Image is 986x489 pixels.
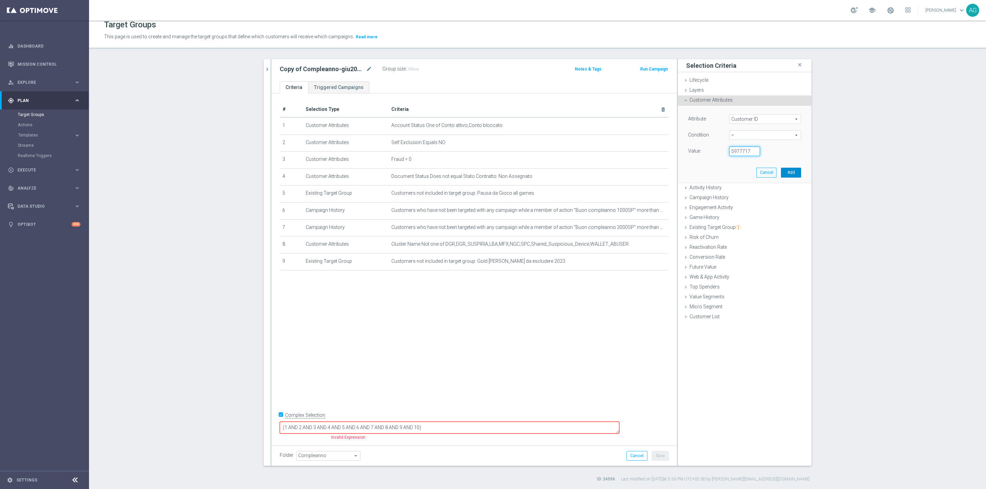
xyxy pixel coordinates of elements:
[8,185,81,191] button: track_changes Analyze keyboard_arrow_right
[285,412,325,419] label: Complex Selection
[690,97,733,103] span: Customer Attributes
[17,204,74,208] span: Data Studio
[303,117,389,134] td: Customer Attributes
[280,134,303,152] td: 2
[8,222,81,227] div: lightbulb Optibot +10
[303,253,389,270] td: Existing Target Group
[18,133,74,137] div: Templates
[72,222,80,227] div: +10
[18,133,67,137] span: Templates
[280,185,303,203] td: 5
[303,185,389,203] td: Existing Target Group
[958,7,965,14] span: keyboard_arrow_down
[690,224,741,230] span: Existing Target Group
[18,122,71,128] a: Actions
[264,66,270,73] i: chevron_right
[690,215,719,220] span: Game History
[74,185,80,191] i: keyboard_arrow_right
[303,219,389,236] td: Campaign History
[756,168,776,177] button: Cancel
[406,66,407,72] label: :
[7,477,13,483] i: settings
[8,204,81,209] button: Data Studio keyboard_arrow_right
[280,219,303,236] td: 7
[18,132,81,138] div: Templates keyboard_arrow_right
[17,55,80,73] a: Mission Control
[391,224,666,230] span: Customers who have not been targeted with any campaign while a member of action "Buon compleanno ...
[308,81,369,93] a: Triggered Campaigns
[74,203,80,209] i: keyboard_arrow_right
[690,234,719,240] span: Risk of Churn
[303,152,389,169] td: Customer Attributes
[652,451,669,461] button: Save
[17,80,74,85] span: Explore
[303,236,389,254] td: Customer Attributes
[17,99,74,103] span: Plan
[8,62,81,67] button: Mission Control
[382,66,406,72] label: Group size
[690,185,722,190] span: Activity History
[303,134,389,152] td: Customer Attributes
[18,130,88,140] div: Templates
[8,55,80,73] div: Mission Control
[280,65,365,73] h2: Copy of Compleanno-giu2025_PER CARD
[690,77,708,83] span: Lifecycle
[690,284,720,289] span: Top Spenders
[391,207,666,213] span: Customers who have not been targeted with any campaign while a member of action "Buon compleanno ...
[8,185,14,191] i: track_changes
[8,80,81,85] button: person_search Explore keyboard_arrow_right
[660,107,666,112] i: delete_forever
[104,34,354,39] span: This page is used to create and manage the target groups that define which customers will receive...
[17,168,74,172] span: Execute
[8,43,81,49] button: equalizer Dashboard
[331,435,365,440] label: Invalid Expression
[391,173,532,179] span: Document Status Does not equal Stato Contratto: Non Assegnato
[391,156,412,162] span: Fraud = 0
[8,43,14,49] i: equalizer
[280,236,303,254] td: 8
[8,98,74,104] div: Plan
[366,65,372,73] i: mode_edit
[8,98,81,103] button: gps_fixed Plan keyboard_arrow_right
[18,112,71,117] a: Target Groups
[8,167,81,173] button: play_circle_outline Execute keyboard_arrow_right
[690,264,716,270] span: Future Value
[391,140,445,145] span: Self Exclusion Equals NO
[690,195,729,200] span: Campaign History
[74,167,80,173] i: keyboard_arrow_right
[391,190,534,196] span: Customers not included in target group: Pausa da Gioco all games
[690,274,729,280] span: Web & App Activity
[597,476,615,482] label: ID: 24556
[781,168,801,177] button: Add
[280,168,303,185] td: 4
[303,102,389,117] th: Selection Type
[391,241,629,247] span: Cluster Name Not one of DGR,DGR_SUSPIRIA,LBA,MFX,NGC,SPC,Shared_Suspicious_Device,WALLET_ABUSER
[8,215,80,233] div: Optibot
[18,110,88,120] div: Target Groups
[690,314,720,319] span: Customer List
[8,167,74,173] div: Execute
[16,478,37,482] a: Settings
[17,215,72,233] a: Optibot
[17,186,74,190] span: Analyze
[574,65,602,73] button: Notes & Tags
[688,116,706,121] lable: Attribute
[690,244,727,250] span: Reactivation Rate
[8,221,14,228] i: lightbulb
[8,79,14,86] i: person_search
[688,148,700,154] label: Value
[74,79,80,86] i: keyboard_arrow_right
[18,140,88,151] div: Streams
[18,151,88,161] div: Realtime Triggers
[391,106,409,112] span: Criteria
[868,7,876,14] span: school
[8,79,74,86] div: Explore
[18,153,71,158] a: Realtime Triggers
[8,185,74,191] div: Analyze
